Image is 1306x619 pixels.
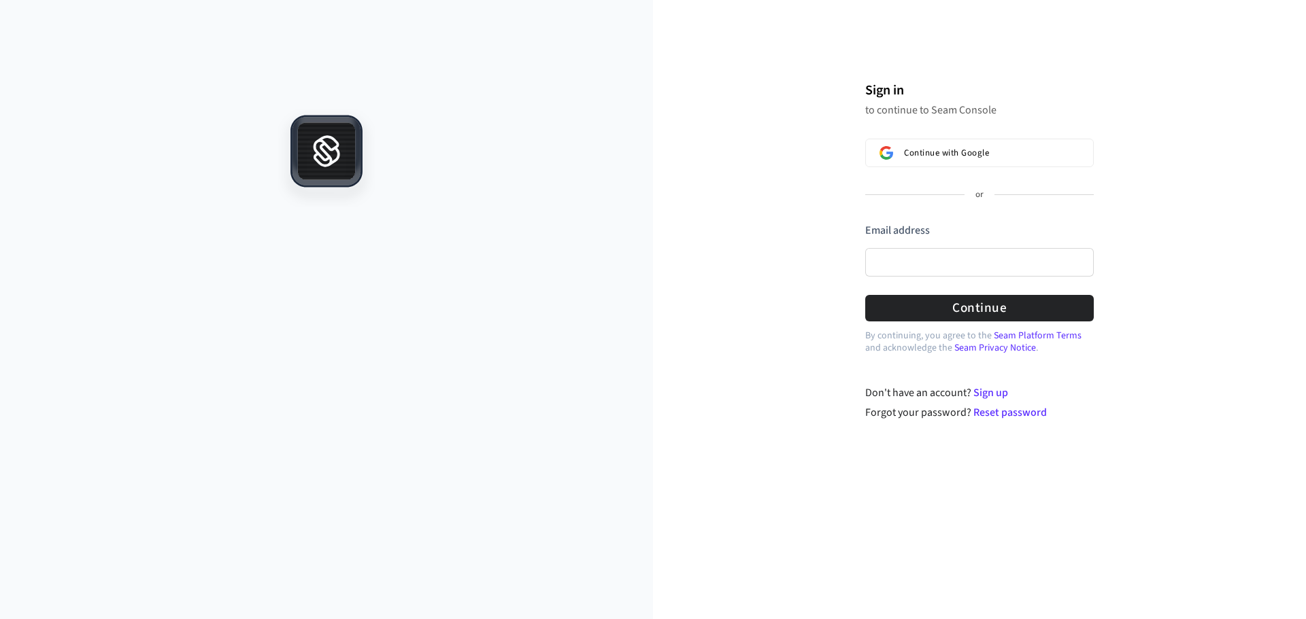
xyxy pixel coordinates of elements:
[865,139,1094,167] button: Sign in with GoogleContinue with Google
[865,330,1094,354] p: By continuing, you agree to the and acknowledge the .
[954,341,1036,355] a: Seam Privacy Notice
[975,189,984,201] p: or
[865,385,1094,401] div: Don't have an account?
[994,329,1082,342] a: Seam Platform Terms
[973,385,1008,400] a: Sign up
[865,404,1094,421] div: Forgot your password?
[865,295,1094,321] button: Continue
[865,103,1094,117] p: to continue to Seam Console
[880,146,893,160] img: Sign in with Google
[865,80,1094,101] h1: Sign in
[973,405,1047,420] a: Reset password
[865,223,930,238] label: Email address
[904,147,989,158] span: Continue with Google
